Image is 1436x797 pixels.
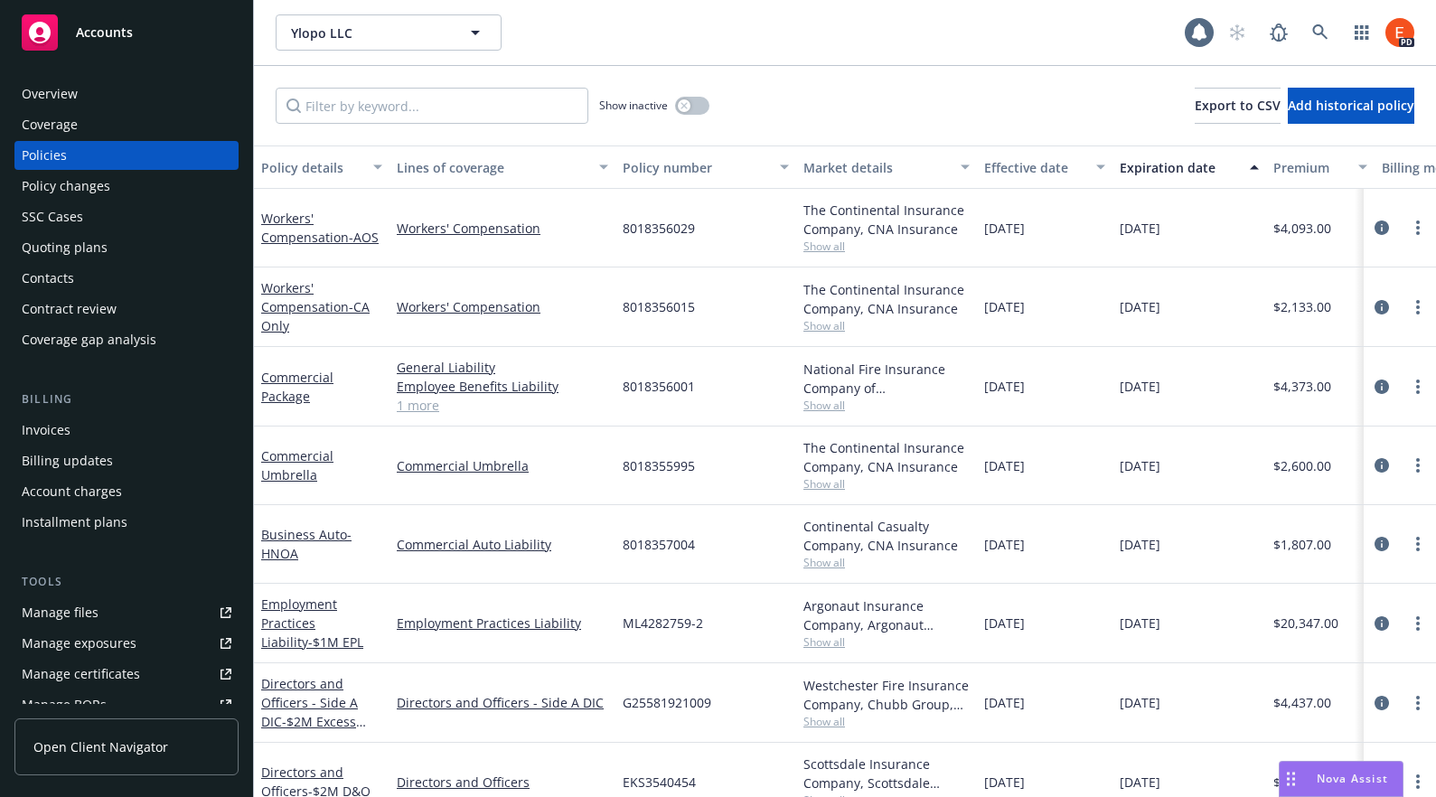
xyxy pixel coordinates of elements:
[261,675,358,749] a: Directors and Officers - Side A DIC
[14,233,239,262] a: Quoting plans
[22,80,78,108] div: Overview
[1371,613,1393,634] a: circleInformation
[14,573,239,591] div: Tools
[22,598,99,627] div: Manage files
[984,297,1025,316] span: [DATE]
[1371,692,1393,714] a: circleInformation
[623,219,695,238] span: 8018356029
[1120,219,1160,238] span: [DATE]
[1273,773,1338,792] span: $11,425.00
[261,279,370,334] a: Workers' Compensation
[1288,97,1414,114] span: Add historical policy
[14,446,239,475] a: Billing updates
[14,7,239,58] a: Accounts
[984,693,1025,712] span: [DATE]
[803,596,970,634] div: Argonaut Insurance Company, Argonaut Insurance Company (Argo), CRC Group
[803,280,970,318] div: The Continental Insurance Company, CNA Insurance
[803,676,970,714] div: Westchester Fire Insurance Company, Chubb Group, CRC Group
[1371,217,1393,239] a: circleInformation
[984,377,1025,396] span: [DATE]
[1273,456,1331,475] span: $2,600.00
[1407,771,1429,792] a: more
[261,158,362,177] div: Policy details
[623,377,695,396] span: 8018356001
[397,773,608,792] a: Directors and Officers
[76,25,133,40] span: Accounts
[1120,377,1160,396] span: [DATE]
[803,517,970,555] div: Continental Casualty Company, CNA Insurance
[984,773,1025,792] span: [DATE]
[1120,456,1160,475] span: [DATE]
[308,633,363,651] span: - $1M EPL
[14,325,239,354] a: Coverage gap analysis
[1407,455,1429,476] a: more
[1407,376,1429,398] a: more
[623,158,769,177] div: Policy number
[984,535,1025,554] span: [DATE]
[1120,535,1160,554] span: [DATE]
[1120,693,1160,712] span: [DATE]
[14,264,239,293] a: Contacts
[397,158,588,177] div: Lines of coverage
[1371,455,1393,476] a: circleInformation
[984,614,1025,633] span: [DATE]
[1273,219,1331,238] span: $4,093.00
[1317,771,1388,786] span: Nova Assist
[599,98,668,113] span: Show inactive
[1288,88,1414,124] button: Add historical policy
[22,233,108,262] div: Quoting plans
[1120,158,1239,177] div: Expiration date
[1195,88,1281,124] button: Export to CSV
[615,145,796,189] button: Policy number
[803,239,970,254] span: Show all
[14,690,239,719] a: Manage BORs
[1273,158,1347,177] div: Premium
[14,172,239,201] a: Policy changes
[261,526,352,562] a: Business Auto
[803,714,970,729] span: Show all
[803,158,950,177] div: Market details
[1407,217,1429,239] a: more
[1273,614,1338,633] span: $20,347.00
[1219,14,1255,51] a: Start snowing
[22,446,113,475] div: Billing updates
[1302,14,1338,51] a: Search
[803,318,970,333] span: Show all
[803,398,970,413] span: Show all
[623,535,695,554] span: 8018357004
[977,145,1112,189] button: Effective date
[22,325,156,354] div: Coverage gap analysis
[1371,376,1393,398] a: circleInformation
[984,456,1025,475] span: [DATE]
[623,456,695,475] span: 8018355995
[1112,145,1266,189] button: Expiration date
[1261,14,1297,51] a: Report a Bug
[22,264,74,293] div: Contacts
[1344,14,1380,51] a: Switch app
[14,110,239,139] a: Coverage
[261,210,379,246] a: Workers' Compensation
[803,634,970,650] span: Show all
[796,145,977,189] button: Market details
[261,713,366,749] span: - $2M Excess $2M
[261,369,333,405] a: Commercial Package
[22,629,136,658] div: Manage exposures
[22,690,107,719] div: Manage BORs
[390,145,615,189] button: Lines of coverage
[397,396,608,415] a: 1 more
[1407,296,1429,318] a: more
[14,508,239,537] a: Installment plans
[14,295,239,323] a: Contract review
[276,88,588,124] input: Filter by keyword...
[1273,377,1331,396] span: $4,373.00
[984,158,1085,177] div: Effective date
[14,660,239,689] a: Manage certificates
[14,416,239,445] a: Invoices
[397,297,608,316] a: Workers' Compensation
[623,297,695,316] span: 8018356015
[14,202,239,231] a: SSC Cases
[1385,18,1414,47] img: photo
[1279,761,1403,797] button: Nova Assist
[14,598,239,627] a: Manage files
[803,555,970,570] span: Show all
